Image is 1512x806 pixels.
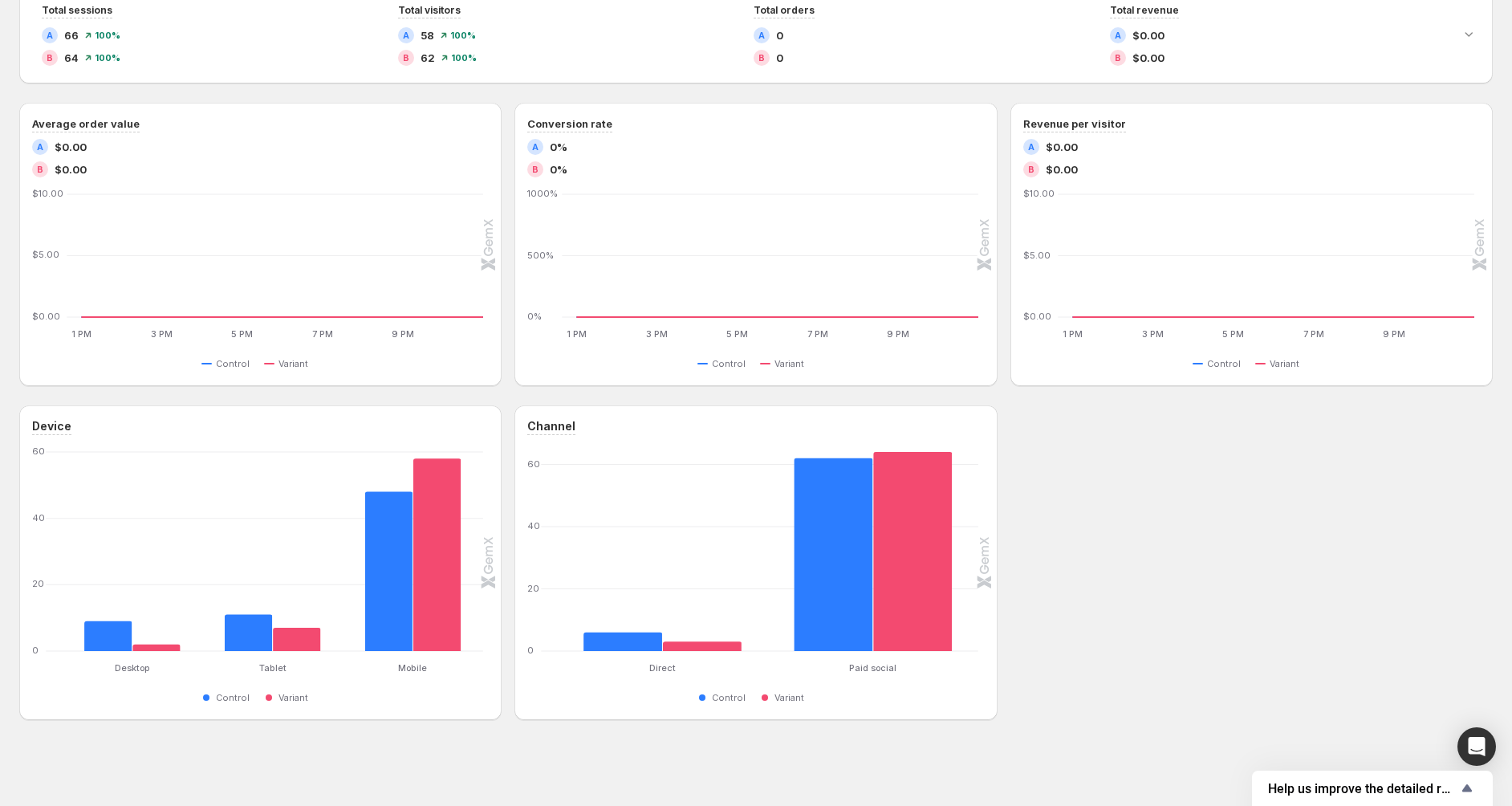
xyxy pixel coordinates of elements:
[37,165,43,174] h2: B
[1270,357,1299,370] span: Variant
[1132,27,1164,43] span: $0.00
[202,452,343,651] g: Tablet: Control 11,Variant 7
[264,688,315,707] button: Variant
[1268,781,1457,796] span: Help us improve the detailed report for A/B campaigns
[95,53,120,63] span: 100 %
[201,354,256,373] button: Control
[421,50,435,66] span: 62
[55,161,87,177] span: $0.00
[264,354,315,373] button: Variant
[532,165,539,174] h2: B
[216,357,250,370] span: Control
[1046,161,1078,177] span: $0.00
[95,31,120,40] span: 100 %
[807,328,828,340] text: 7 PM
[527,249,554,260] text: 500%
[64,50,79,66] span: 64
[1142,328,1164,340] text: 3 PM
[413,452,461,651] rect: Variant 58
[1028,165,1034,174] h2: B
[32,512,45,523] text: 40
[1222,328,1244,340] text: 5 PM
[558,452,768,651] g: Direct: Control 6,Variant 3
[231,328,253,340] text: 5 PM
[768,452,978,651] g: Paid social: Control 62,Variant 64
[697,354,752,373] button: Control
[754,4,815,16] span: Total orders
[259,662,287,674] text: Tablet
[216,691,250,704] span: Control
[527,458,540,469] text: 60
[663,603,742,651] rect: Variant 3
[527,116,612,132] h3: Conversion rate
[760,354,811,373] button: Variant
[32,578,44,589] text: 20
[1023,311,1051,322] text: $0.00
[32,249,59,260] text: $5.00
[850,662,897,674] text: Paid social
[32,418,71,434] h3: Device
[32,446,45,457] text: 60
[1457,727,1496,766] div: Open Intercom Messenger
[712,357,746,370] span: Control
[225,576,273,651] rect: Control 11
[132,606,181,651] rect: Variant 2
[776,50,783,66] span: 0
[37,142,43,152] h2: A
[398,4,461,16] span: Total visitors
[649,662,676,674] text: Direct
[758,53,765,63] h2: B
[71,328,91,340] text: 1 PM
[343,452,483,651] g: Mobile: Control 48,Variant 58
[697,688,752,707] button: Control
[646,328,668,340] text: 3 PM
[151,328,173,340] text: 3 PM
[392,328,414,340] text: 9 PM
[887,328,909,340] text: 9 PM
[32,188,63,199] text: $10.00
[550,161,567,177] span: 0%
[278,691,308,704] span: Variant
[1132,50,1164,66] span: $0.00
[527,188,558,199] text: 1000%
[527,520,540,531] text: 40
[1268,779,1477,798] button: Show survey - Help us improve the detailed report for A/B campaigns
[1382,328,1404,340] text: 9 PM
[1303,328,1323,340] text: 7 PM
[1023,116,1126,132] h3: Revenue per visitor
[398,662,427,674] text: Mobile
[47,53,53,63] h2: B
[1028,142,1034,152] h2: A
[1207,357,1241,370] span: Control
[760,688,811,707] button: Variant
[84,583,132,651] rect: Control 9
[32,645,39,656] text: 0
[32,311,60,322] text: $0.00
[873,452,952,651] rect: Variant 64
[774,357,804,370] span: Variant
[55,139,87,155] span: $0.00
[527,582,539,593] text: 20
[42,4,112,16] span: Total sessions
[1115,31,1121,40] h2: A
[583,594,662,651] rect: Control 6
[273,589,321,651] rect: Variant 7
[32,116,140,132] h3: Average order value
[527,418,575,434] h3: Channel
[403,53,409,63] h2: B
[1046,139,1078,155] span: $0.00
[365,454,413,651] rect: Control 48
[1023,249,1051,260] text: $5.00
[527,645,534,656] text: 0
[201,688,256,707] button: Control
[450,31,476,40] span: 100 %
[1023,188,1055,199] text: $10.00
[64,27,79,43] span: 66
[712,691,746,704] span: Control
[567,328,587,340] text: 1 PM
[1255,354,1306,373] button: Variant
[421,27,434,43] span: 58
[758,31,765,40] h2: A
[1063,328,1083,340] text: 1 PM
[1115,53,1121,63] h2: B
